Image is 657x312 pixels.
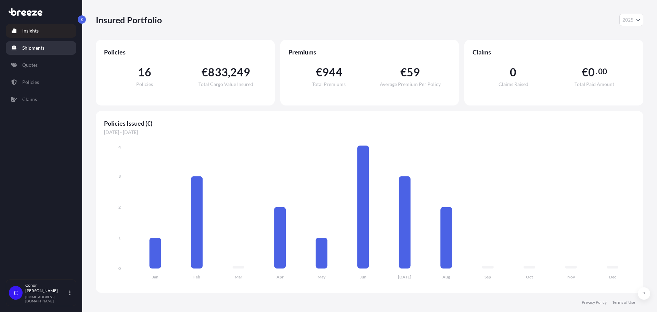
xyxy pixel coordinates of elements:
span: 59 [407,67,420,78]
tspan: 2 [118,204,121,210]
tspan: 4 [118,145,121,150]
tspan: Mar [235,274,242,279]
tspan: Jun [360,274,366,279]
span: 00 [598,69,607,74]
a: Insights [6,24,76,38]
span: 16 [138,67,151,78]
p: Insured Portfolio [96,14,162,25]
tspan: 3 [118,174,121,179]
a: Privacy Policy [582,300,607,305]
span: . [596,69,597,74]
a: Quotes [6,58,76,72]
tspan: Dec [609,274,616,279]
span: , [228,67,230,78]
p: [EMAIL_ADDRESS][DOMAIN_NAME] [25,295,68,303]
span: 833 [208,67,228,78]
a: Policies [6,75,76,89]
span: 0 [510,67,516,78]
span: € [202,67,208,78]
tspan: 1 [118,235,121,240]
span: 0 [588,67,595,78]
span: Total Paid Amount [575,82,614,87]
span: Policies [136,82,153,87]
span: Policies [104,48,267,56]
a: Shipments [6,41,76,55]
a: Claims [6,92,76,106]
p: Claims [22,96,37,103]
span: € [582,67,588,78]
span: € [400,67,407,78]
tspan: Feb [193,274,200,279]
p: Insights [22,27,39,34]
tspan: 0 [118,266,121,271]
span: Average Premium Per Policy [380,82,441,87]
tspan: Nov [567,274,575,279]
p: Conor [PERSON_NAME] [25,283,68,294]
a: Terms of Use [612,300,635,305]
span: [DATE] - [DATE] [104,129,635,136]
span: 944 [322,67,342,78]
span: C [14,289,18,296]
span: Claims Raised [499,82,528,87]
tspan: Apr [276,274,284,279]
tspan: Sep [485,274,491,279]
button: Year Selector [619,14,643,26]
span: 249 [230,67,250,78]
tspan: Oct [526,274,533,279]
tspan: Jan [152,274,158,279]
tspan: May [318,274,326,279]
tspan: [DATE] [398,274,411,279]
span: Total Premiums [312,82,346,87]
p: Quotes [22,62,38,68]
span: Claims [473,48,635,56]
span: € [316,67,322,78]
span: Policies Issued (€) [104,119,635,127]
p: Policies [22,79,39,86]
tspan: Aug [442,274,450,279]
span: Total Cargo Value Insured [198,82,253,87]
span: Premiums [288,48,451,56]
span: 2025 [622,16,633,23]
p: Shipments [22,45,44,51]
